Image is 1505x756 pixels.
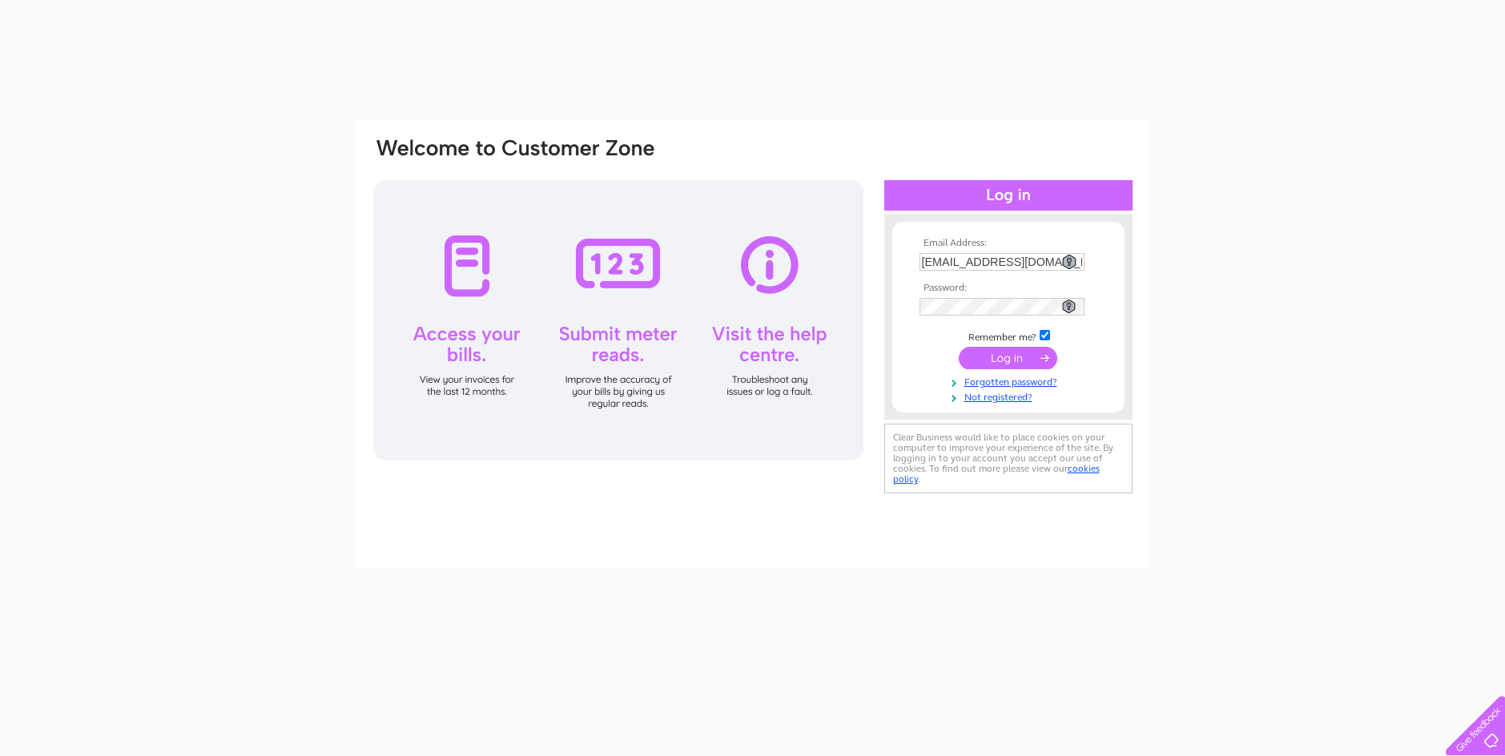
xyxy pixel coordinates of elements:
a: Not registered? [919,388,1101,404]
th: Password: [915,283,1101,294]
a: Forgotten password? [919,373,1101,388]
input: Submit [959,347,1057,369]
td: Remember me? [915,328,1101,344]
div: Clear Business would like to place cookies on your computer to improve your experience of the sit... [884,424,1133,493]
th: Email Address: [915,238,1101,249]
a: cookies policy [893,463,1100,485]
